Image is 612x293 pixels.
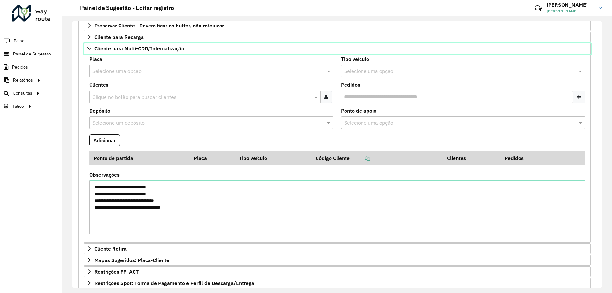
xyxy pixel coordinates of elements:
h2: Painel de Sugestão - Editar registro [74,4,174,11]
a: Restrições FF: ACT [84,266,591,277]
label: Ponto de apoio [341,107,376,114]
span: Cliente Retira [94,246,127,251]
span: Restrições FF: ACT [94,269,139,274]
span: Painel [14,38,25,44]
th: Tipo veículo [235,151,311,165]
h3: [PERSON_NAME] [547,2,594,8]
span: Cliente para Recarga [94,34,144,40]
th: Placa [189,151,235,165]
div: Cliente para Multi-CDD/Internalização [84,54,591,243]
label: Depósito [89,107,110,114]
button: Adicionar [89,134,120,146]
th: Pedidos [500,151,558,165]
label: Observações [89,171,120,179]
span: Cliente para Multi-CDD/Internalização [94,46,184,51]
a: Cliente para Multi-CDD/Internalização [84,43,591,54]
a: Cliente Retira [84,243,591,254]
a: Cliente para Recarga [84,32,591,42]
span: Restrições Spot: Forma de Pagamento e Perfil de Descarga/Entrega [94,281,254,286]
span: Pedidos [12,64,28,70]
a: Copiar [350,155,370,161]
th: Ponto de partida [89,151,189,165]
span: Relatórios [13,77,33,84]
label: Tipo veículo [341,55,369,63]
span: Mapas Sugeridos: Placa-Cliente [94,258,169,263]
a: Restrições Spot: Forma de Pagamento e Perfil de Descarga/Entrega [84,278,591,289]
span: Tático [12,103,24,110]
th: Clientes [442,151,500,165]
a: Contato Rápido [531,1,545,15]
span: Painel de Sugestão [13,51,51,57]
label: Clientes [89,81,108,89]
th: Código Cliente [311,151,442,165]
a: Mapas Sugeridos: Placa-Cliente [84,255,591,266]
a: Preservar Cliente - Devem ficar no buffer, não roteirizar [84,20,591,31]
label: Pedidos [341,81,360,89]
label: Placa [89,55,102,63]
span: [PERSON_NAME] [547,8,594,14]
span: Preservar Cliente - Devem ficar no buffer, não roteirizar [94,23,224,28]
span: Consultas [13,90,32,97]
